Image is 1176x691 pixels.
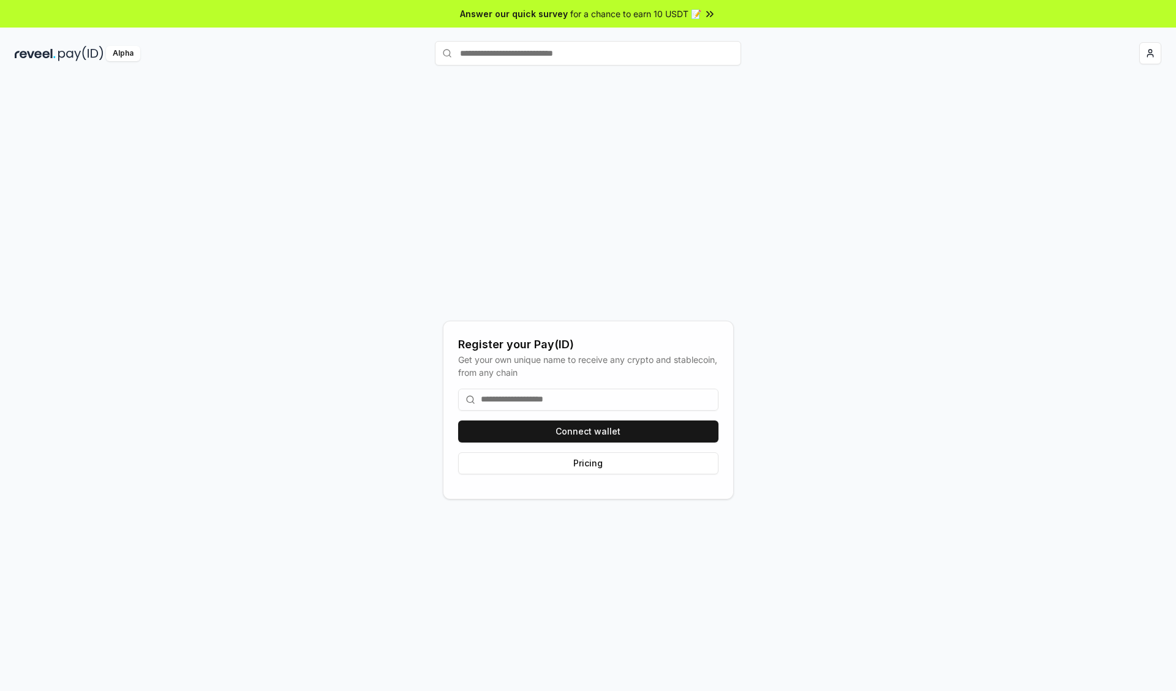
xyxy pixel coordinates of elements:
span: for a chance to earn 10 USDT 📝 [570,7,701,20]
button: Connect wallet [458,420,718,443]
img: reveel_dark [15,46,56,61]
button: Pricing [458,452,718,474]
div: Get your own unique name to receive any crypto and stablecoin, from any chain [458,353,718,379]
div: Register your Pay(ID) [458,336,718,353]
span: Answer our quick survey [460,7,568,20]
div: Alpha [106,46,140,61]
img: pay_id [58,46,104,61]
